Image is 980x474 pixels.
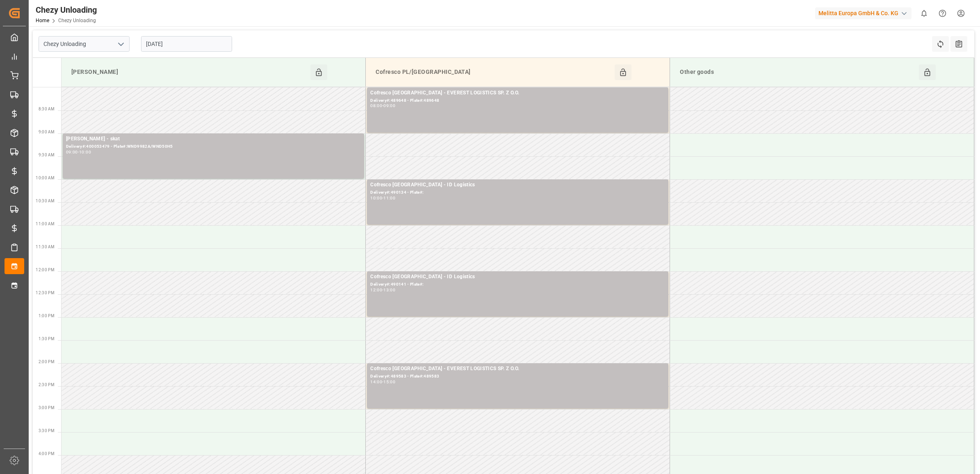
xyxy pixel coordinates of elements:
[370,104,382,108] div: 08:00
[372,64,615,80] div: Cofresco PL/[GEOGRAPHIC_DATA]
[39,382,55,387] span: 2:30 PM
[370,89,665,97] div: Cofresco [GEOGRAPHIC_DATA] - EVEREST LOGISTICS SP. Z O.O.
[36,176,55,180] span: 10:00 AM
[36,268,55,272] span: 12:00 PM
[39,405,55,410] span: 3:00 PM
[677,64,919,80] div: Other goods
[68,64,310,80] div: [PERSON_NAME]
[79,150,91,154] div: 10:00
[370,196,382,200] div: 10:00
[370,189,665,196] div: Delivery#:490134 - Plate#:
[39,428,55,433] span: 3:30 PM
[382,288,383,292] div: -
[383,104,395,108] div: 09:00
[66,150,78,154] div: 09:00
[36,18,49,23] a: Home
[382,196,383,200] div: -
[815,7,912,19] div: Melitta Europa GmbH & Co. KG
[370,373,665,380] div: Delivery#:489583 - Plate#:489583
[370,97,665,104] div: Delivery#:489648 - Plate#:489648
[36,222,55,226] span: 11:00 AM
[66,135,361,143] div: [PERSON_NAME] - skat
[39,107,55,111] span: 8:30 AM
[39,360,55,364] span: 2:00 PM
[382,104,383,108] div: -
[370,273,665,281] div: Cofresco [GEOGRAPHIC_DATA] - ID Logistics
[370,380,382,384] div: 14:00
[370,281,665,288] div: Delivery#:490141 - Plate#:
[933,4,952,23] button: Help Center
[78,150,79,154] div: -
[370,365,665,373] div: Cofresco [GEOGRAPHIC_DATA] - EVEREST LOGISTICS SP. Z O.O.
[39,153,55,157] span: 9:30 AM
[36,199,55,203] span: 10:30 AM
[66,143,361,150] div: Delivery#:400053479 - Plate#:WND9982A/WND50H5
[39,130,55,134] span: 9:00 AM
[39,314,55,318] span: 1:00 PM
[36,4,97,16] div: Chezy Unloading
[36,291,55,295] span: 12:30 PM
[114,38,127,50] button: open menu
[383,380,395,384] div: 15:00
[39,451,55,456] span: 4:00 PM
[915,4,933,23] button: show 0 new notifications
[815,5,915,21] button: Melitta Europa GmbH & Co. KG
[370,288,382,292] div: 12:00
[383,288,395,292] div: 13:00
[141,36,232,52] input: DD.MM.YYYY
[383,196,395,200] div: 11:00
[382,380,383,384] div: -
[370,181,665,189] div: Cofresco [GEOGRAPHIC_DATA] - ID Logistics
[39,337,55,341] span: 1:30 PM
[36,245,55,249] span: 11:30 AM
[39,36,130,52] input: Type to search/select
